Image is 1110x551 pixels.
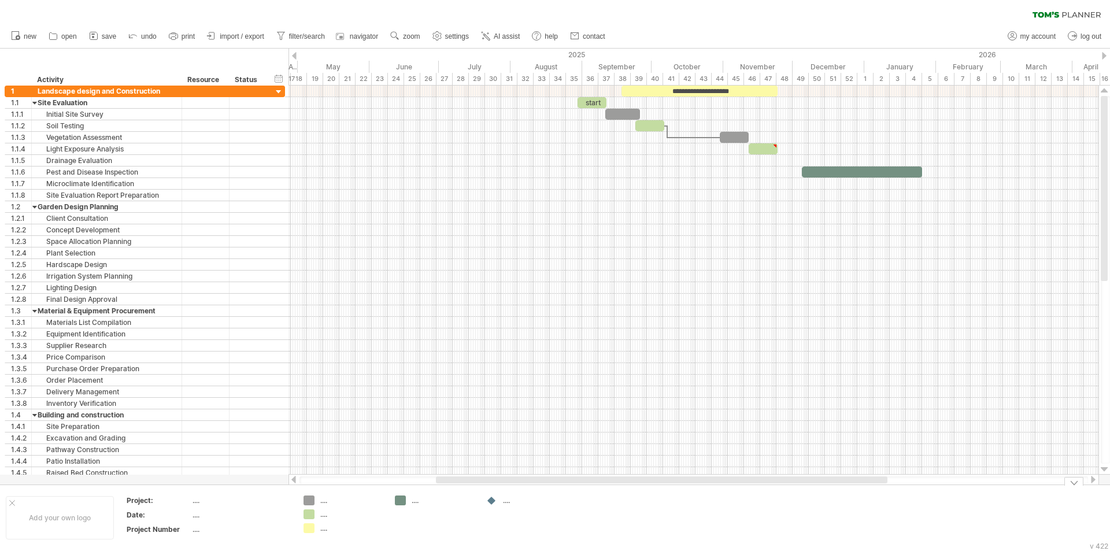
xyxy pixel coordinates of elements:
div: 8 [971,73,987,85]
div: Order Placement [38,375,176,386]
div: 1.3.2 [11,328,31,339]
div: 1.2.6 [11,271,31,282]
div: 25 [404,73,420,85]
span: contact [583,32,605,40]
a: undo [125,29,160,44]
div: Delivery Management [38,386,176,397]
div: May 2025 [298,61,369,73]
div: .... [193,524,290,534]
div: 1.2.7 [11,282,31,293]
div: January 2026 [864,61,936,73]
span: settings [445,32,469,40]
div: Irrigation System Planning [38,271,176,282]
div: Space Allocation Planning [38,236,176,247]
span: new [24,32,36,40]
div: Vegetation Assessment [38,132,176,143]
div: 1.3.3 [11,340,31,351]
div: .... [320,509,383,519]
div: 7 [954,73,971,85]
a: import / export [204,29,268,44]
div: 15 [1084,73,1100,85]
div: Plant Selection [38,247,176,258]
span: navigator [350,32,378,40]
div: 1.2 [11,201,31,212]
div: .... [412,495,475,505]
div: Status [235,74,260,86]
a: contact [567,29,609,44]
div: 1.3.4 [11,352,31,363]
div: June 2025 [369,61,439,73]
span: filter/search [289,32,325,40]
a: zoom [387,29,423,44]
div: Price Comparison [38,352,176,363]
div: Final Design Approval [38,294,176,305]
span: save [102,32,116,40]
div: 1.3.7 [11,386,31,397]
div: Purchase Order Preparation [38,363,176,374]
span: undo [141,32,157,40]
div: Light Exposure Analysis [38,143,176,154]
div: 35 [566,73,582,85]
div: September 2025 [582,61,652,73]
div: 26 [420,73,436,85]
div: 1.4.3 [11,444,31,455]
div: Pest and Disease Inspection [38,167,176,177]
div: 1 [857,73,874,85]
div: 39 [631,73,647,85]
div: February 2026 [936,61,1001,73]
div: Add your own logo [6,496,114,539]
div: 34 [550,73,566,85]
div: 13 [1052,73,1068,85]
span: my account [1020,32,1056,40]
div: Concept Development [38,224,176,235]
span: AI assist [494,32,520,40]
div: 1.2.4 [11,247,31,258]
div: 29 [469,73,485,85]
div: 1.1.7 [11,178,31,189]
div: 27 [436,73,453,85]
div: 45 [728,73,744,85]
a: settings [430,29,472,44]
div: October 2025 [652,61,723,73]
div: .... [193,495,290,505]
div: 10 [1003,73,1019,85]
div: 1.1.3 [11,132,31,143]
div: Equipment Identification [38,328,176,339]
span: zoom [403,32,420,40]
div: 1.2.3 [11,236,31,247]
div: hide legend [1064,477,1083,486]
div: Site Evaluation Report Preparation [38,190,176,201]
div: 51 [825,73,841,85]
div: 1.4.5 [11,467,31,478]
a: open [46,29,80,44]
div: 21 [339,73,356,85]
span: print [182,32,195,40]
div: 1.1.6 [11,167,31,177]
div: v 422 [1090,542,1108,550]
div: 50 [809,73,825,85]
div: 6 [938,73,954,85]
div: Activity [37,74,175,86]
div: 31 [501,73,517,85]
div: 5 [922,73,938,85]
div: .... [320,523,383,533]
div: August 2025 [510,61,582,73]
div: 1 [11,86,31,97]
a: print [166,29,198,44]
div: December 2025 [793,61,864,73]
span: open [61,32,77,40]
div: Site Evaluation [38,97,176,108]
div: 46 [744,73,760,85]
div: Client Consultation [38,213,176,224]
div: .... [193,510,290,520]
div: Drainage Evaluation [38,155,176,166]
div: Microclimate Identification [38,178,176,189]
div: 1.3 [11,305,31,316]
div: .... [320,495,383,505]
div: 1.3.1 [11,317,31,328]
div: 47 [760,73,776,85]
div: 19 [307,73,323,85]
a: filter/search [273,29,328,44]
div: 1.4.4 [11,456,31,467]
div: 9 [987,73,1003,85]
